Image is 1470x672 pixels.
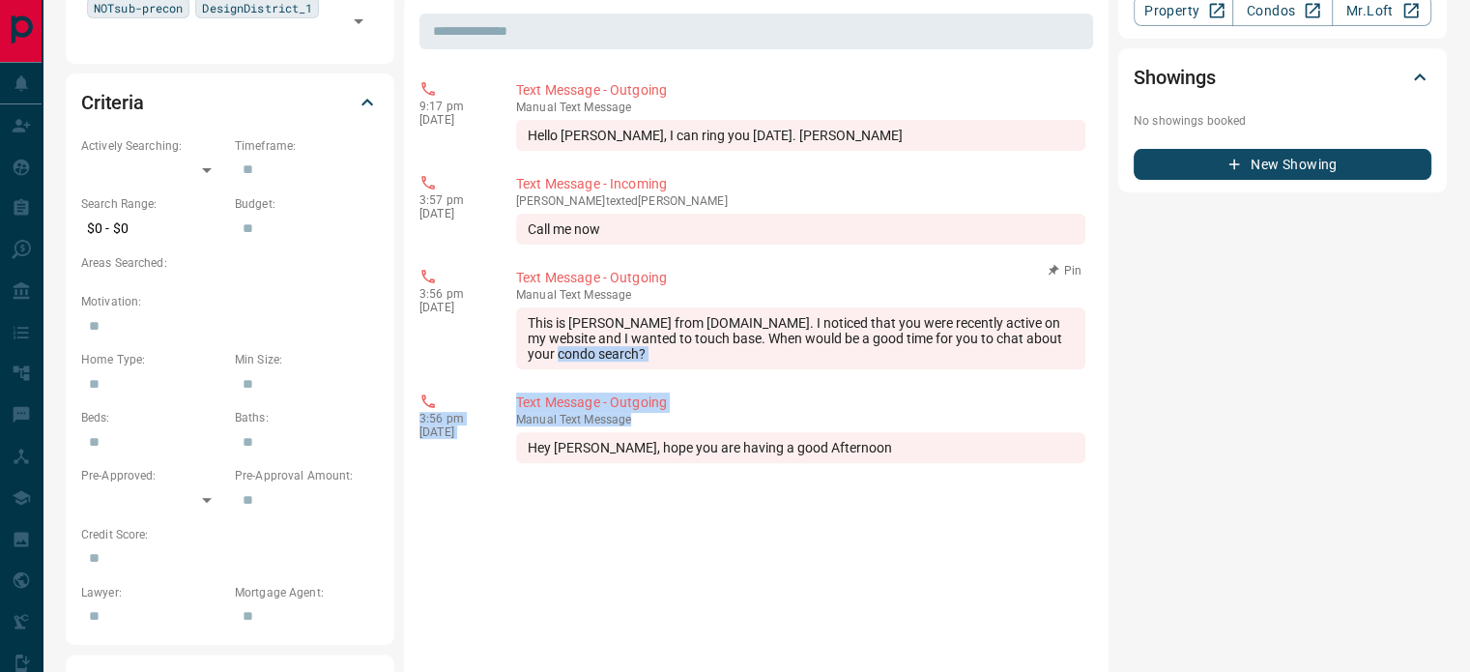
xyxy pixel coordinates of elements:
[81,79,379,126] div: Criteria
[516,288,1085,302] p: Text Message
[516,101,1085,114] p: Text Message
[516,194,1085,208] p: [PERSON_NAME] texted [PERSON_NAME]
[516,120,1085,151] div: Hello [PERSON_NAME], I can ring you [DATE]. [PERSON_NAME]
[235,467,379,484] p: Pre-Approval Amount:
[81,467,225,484] p: Pre-Approved:
[81,254,379,272] p: Areas Searched:
[81,584,225,601] p: Lawyer:
[419,113,487,127] p: [DATE]
[1134,54,1431,101] div: Showings
[235,351,379,368] p: Min Size:
[81,409,225,426] p: Beds:
[235,584,379,601] p: Mortgage Agent:
[235,137,379,155] p: Timeframe:
[419,193,487,207] p: 3:57 pm
[516,80,1085,101] p: Text Message - Outgoing
[1134,112,1431,130] p: No showings booked
[1134,62,1216,93] h2: Showings
[516,393,1085,413] p: Text Message - Outgoing
[516,101,557,114] span: manual
[516,432,1085,463] div: Hey [PERSON_NAME], hope you are having a good Afternoon
[516,268,1085,288] p: Text Message - Outgoing
[81,87,144,118] h2: Criteria
[81,351,225,368] p: Home Type:
[419,287,487,301] p: 3:56 pm
[419,100,487,113] p: 9:17 pm
[81,293,379,310] p: Motivation:
[235,195,379,213] p: Budget:
[1134,149,1431,180] button: New Showing
[1037,262,1093,279] button: Pin
[516,214,1085,245] div: Call me now
[419,301,487,314] p: [DATE]
[516,174,1085,194] p: Text Message - Incoming
[235,409,379,426] p: Baths:
[516,413,557,426] span: manual
[419,412,487,425] p: 3:56 pm
[81,137,225,155] p: Actively Searching:
[345,8,372,35] button: Open
[516,307,1085,369] div: This is [PERSON_NAME] from [DOMAIN_NAME]. I noticed that you were recently active on my website a...
[516,288,557,302] span: manual
[81,526,379,543] p: Credit Score:
[516,413,1085,426] p: Text Message
[81,213,225,245] p: $0 - $0
[81,195,225,213] p: Search Range:
[419,207,487,220] p: [DATE]
[419,425,487,439] p: [DATE]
